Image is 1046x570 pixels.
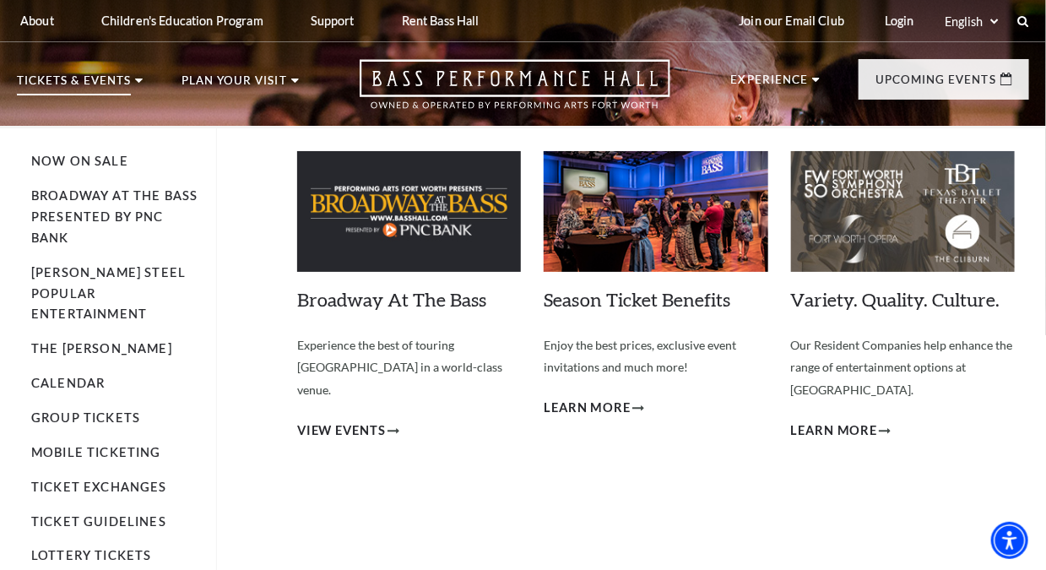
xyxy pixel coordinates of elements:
[297,288,486,311] a: Broadway At The Bass
[544,151,767,272] img: benefits_mega-nav_279x150.jpg
[31,265,186,322] a: [PERSON_NAME] Steel Popular Entertainment
[941,14,1001,30] select: Select:
[31,514,166,529] a: Ticket Guidelines
[31,445,161,459] a: Mobile Ticketing
[20,14,54,28] p: About
[31,154,128,168] a: Now On Sale
[991,522,1028,559] div: Accessibility Menu
[31,548,152,562] a: Lottery Tickets
[31,376,105,390] a: Calendar
[544,398,631,419] span: Learn More
[31,341,172,356] a: The [PERSON_NAME]
[791,421,892,442] a: Learn More Variety. Quality. Culture.
[17,75,131,95] p: Tickets & Events
[791,421,878,442] span: Learn More
[31,188,198,245] a: Broadway At The Bass presented by PNC Bank
[101,14,263,28] p: Children's Education Program
[544,288,730,311] a: Season Ticket Benefits
[791,288,1000,311] a: Variety. Quality. Culture.
[791,334,1015,402] p: Our Resident Companies help enhance the range of entertainment options at [GEOGRAPHIC_DATA].
[31,410,140,425] a: Group Tickets
[297,334,521,402] p: Experience the best of touring [GEOGRAPHIC_DATA] in a world-class venue.
[297,151,521,272] img: batb-meganav-279x150.jpg
[875,74,996,95] p: Upcoming Events
[402,14,480,28] p: Rent Bass Hall
[544,398,644,419] a: Learn More Season Ticket Benefits
[297,421,386,442] span: View Events
[731,74,809,95] p: Experience
[311,14,355,28] p: Support
[544,334,767,379] p: Enjoy the best prices, exclusive event invitations and much more!
[297,421,399,442] a: View Events
[31,480,167,494] a: Ticket Exchanges
[182,75,287,95] p: Plan Your Visit
[791,151,1015,272] img: 11121_resco_mega-nav-individual-block_279x150.jpg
